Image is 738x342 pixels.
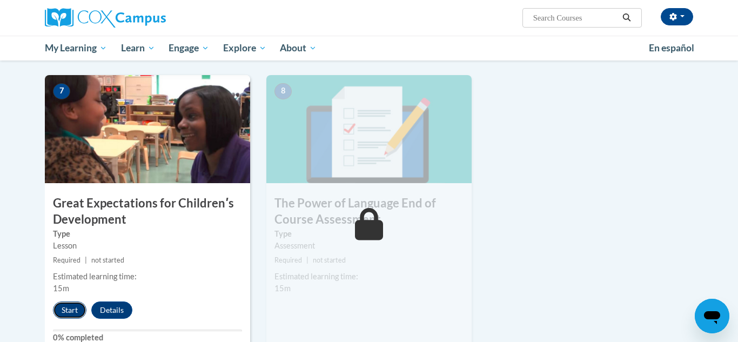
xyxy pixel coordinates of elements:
span: 8 [274,83,292,99]
button: Start [53,301,86,319]
a: En español [642,37,701,59]
input: Search Courses [532,11,619,24]
a: Learn [114,36,162,61]
div: Estimated learning time: [274,271,464,283]
label: Type [53,228,242,240]
span: Engage [169,42,209,55]
button: Account Settings [661,8,693,25]
div: Assessment [274,240,464,252]
h3: The Power of Language End of Course Assessment [266,195,472,229]
span: Required [274,256,302,264]
div: Estimated learning time: [53,271,242,283]
span: Required [53,256,80,264]
a: Explore [216,36,273,61]
span: | [306,256,308,264]
img: Cox Campus [45,8,166,28]
img: Course Image [45,75,250,183]
span: | [85,256,87,264]
img: Course Image [266,75,472,183]
span: 15m [53,284,69,293]
h3: Great Expectations for Childrenʹs Development [45,195,250,229]
span: En español [649,42,694,53]
span: not started [313,256,346,264]
span: My Learning [45,42,107,55]
a: About [273,36,324,61]
span: 15m [274,284,291,293]
a: Cox Campus [45,8,250,28]
button: Details [91,301,132,319]
span: 7 [53,83,70,99]
span: About [280,42,317,55]
iframe: Botón para iniciar la ventana de mensajería [695,299,729,333]
span: Learn [121,42,155,55]
div: Lesson [53,240,242,252]
div: Main menu [29,36,709,61]
button: Search [619,11,635,24]
a: Engage [162,36,216,61]
span: not started [91,256,124,264]
span: Explore [223,42,266,55]
a: My Learning [38,36,114,61]
label: Type [274,228,464,240]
